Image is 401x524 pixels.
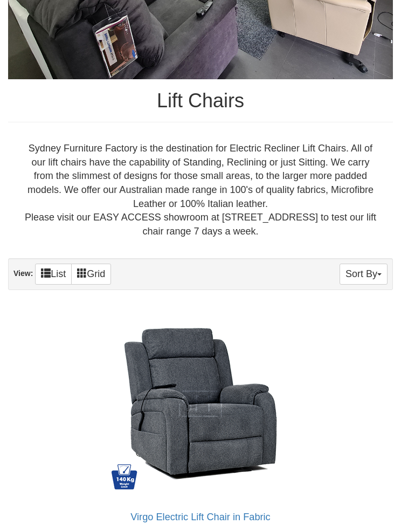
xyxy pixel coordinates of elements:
div: Sydney Furniture Factory is the destination for Electric Recliner Lift Chairs. All of our lift ch... [17,142,384,239]
img: Virgo Electric Lift Chair in Fabric [103,307,298,501]
a: List [35,264,72,285]
a: Grid [71,264,111,285]
a: Virgo Electric Lift Chair in Fabric [130,512,270,522]
strong: View: [13,269,33,278]
button: Sort By [340,264,388,285]
h1: Lift Chairs [8,90,393,112]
